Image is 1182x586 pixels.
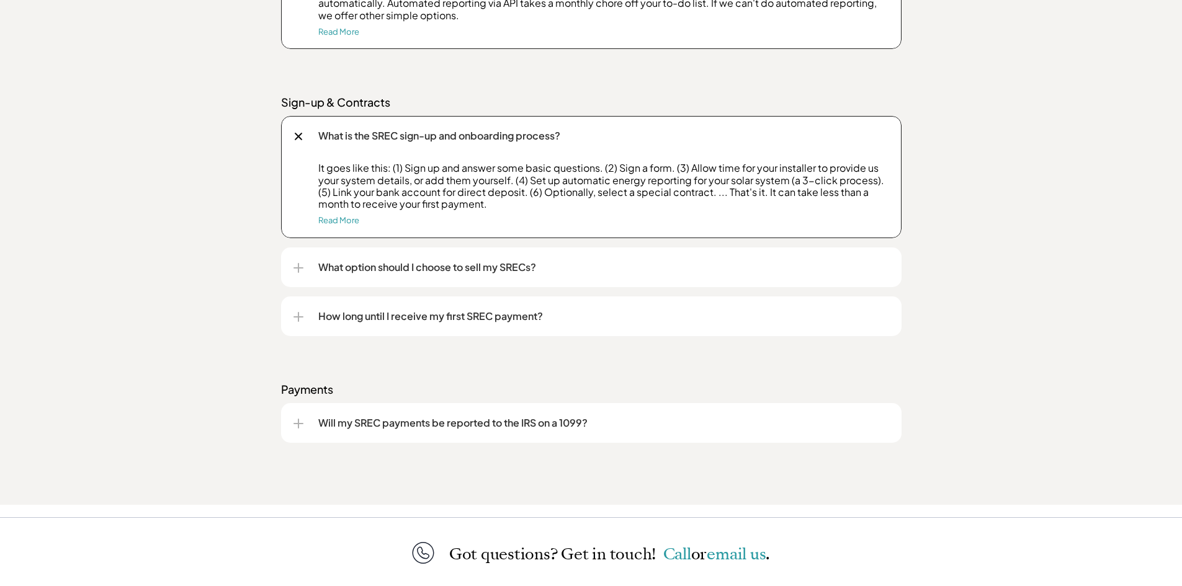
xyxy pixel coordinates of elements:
[691,543,707,565] span: or
[318,309,889,324] p: How long until I receive my first SREC payment?
[707,543,766,565] a: email us
[318,260,889,275] p: What option should I choose to sell my SRECs?
[318,162,889,210] p: It goes like this: (1) Sign up and answer some basic questions. (2) Sign a form. (3) Allow time f...
[766,543,770,565] span: .
[318,415,889,430] p: Will my SREC payments be reported to the IRS on a 1099?
[449,546,770,562] p: Got questions? Get in touch!
[318,27,359,37] a: Read More
[663,543,691,565] a: Call
[318,128,889,143] p: What is the SREC sign-up and onboarding process?
[281,382,902,397] p: Payments
[281,95,902,110] p: Sign-up & Contracts
[318,215,359,225] a: Read More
